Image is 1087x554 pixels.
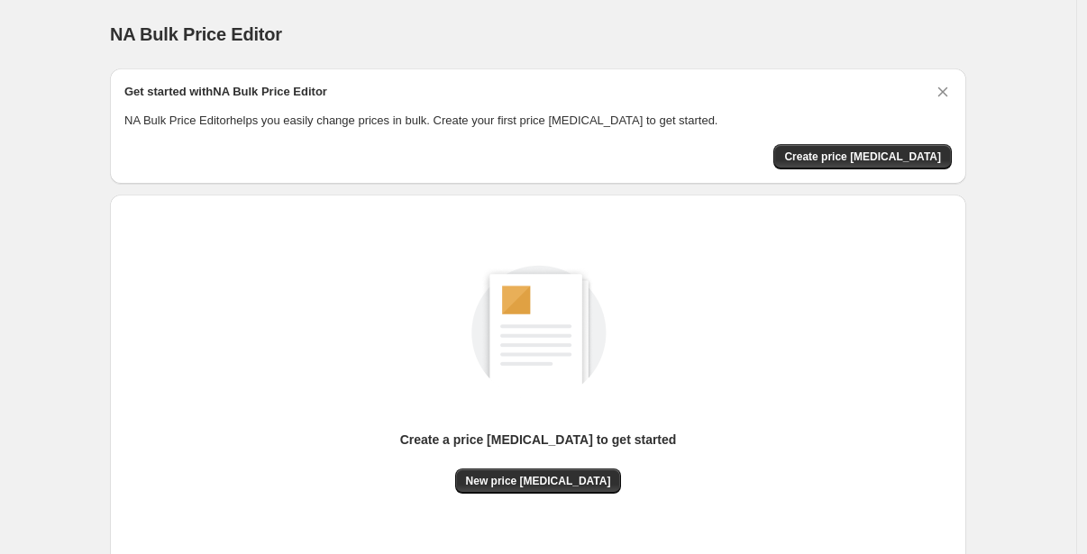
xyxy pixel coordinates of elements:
span: New price [MEDICAL_DATA] [466,474,611,488]
p: NA Bulk Price Editor helps you easily change prices in bulk. Create your first price [MEDICAL_DAT... [124,112,952,130]
span: Create price [MEDICAL_DATA] [784,150,941,164]
button: Dismiss card [934,83,952,101]
button: New price [MEDICAL_DATA] [455,468,622,494]
button: Create price change job [773,144,952,169]
p: Create a price [MEDICAL_DATA] to get started [400,431,677,449]
h2: Get started with NA Bulk Price Editor [124,83,327,101]
span: NA Bulk Price Editor [110,24,282,44]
